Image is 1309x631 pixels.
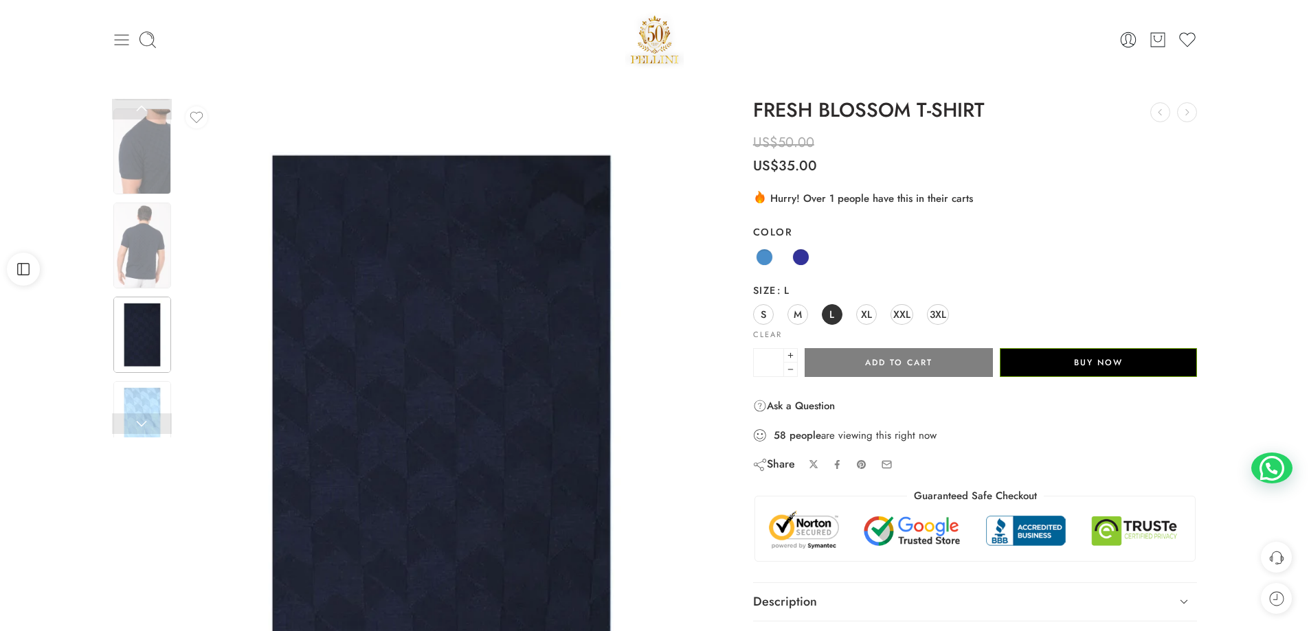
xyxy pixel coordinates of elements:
img: T-SD1824-3-jpg-1.webp [113,381,171,457]
a: Pellini - [625,10,684,69]
bdi: 50.00 [753,133,814,152]
label: Size [753,284,1198,297]
img: T-SD1824-3-jpg-1.webp [113,203,171,288]
div: Hurry! Over 1 people have this in their carts [753,190,1198,206]
h1: FRESH BLOSSOM T-SHIRT [753,100,1198,122]
a: Wishlist [1178,30,1197,49]
a: XXL [891,304,913,325]
span: US$ [753,133,778,152]
a: M [787,304,808,325]
bdi: 35.00 [753,156,817,176]
a: Ask a Question [753,398,835,414]
span: S [761,305,766,323]
img: T-SD1824-3-jpg-1.webp [113,297,171,373]
span: L [776,283,790,297]
strong: 58 [774,428,786,442]
span: M [794,305,802,323]
a: XL [856,304,877,325]
a: Clear options [753,331,782,339]
a: Login / Register [1119,30,1138,49]
input: Product quantity [753,348,784,377]
img: Pellini [625,10,684,69]
span: 3XL [930,305,946,323]
button: Buy Now [1000,348,1197,377]
a: Share on Facebook [832,459,842,470]
a: Cart [1148,30,1167,49]
button: Add to cart [805,348,993,377]
span: L [829,305,834,323]
a: Email to your friends [881,459,893,470]
div: Share [753,457,795,472]
img: Trust [765,510,1185,551]
span: XXL [893,305,910,323]
legend: Guaranteed Safe Checkout [907,489,1044,503]
a: Share on X [809,459,819,470]
a: S [753,304,774,325]
span: US$ [753,156,779,176]
a: Description [753,583,1198,621]
a: Pin on Pinterest [856,459,867,470]
a: 3XL [927,304,949,325]
strong: people [790,428,821,442]
a: L [822,304,842,325]
div: are viewing this right now [753,428,1198,443]
label: Color [753,225,1198,239]
span: XL [861,305,872,323]
img: T-SD1824-3-jpg-1.webp [113,108,171,194]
